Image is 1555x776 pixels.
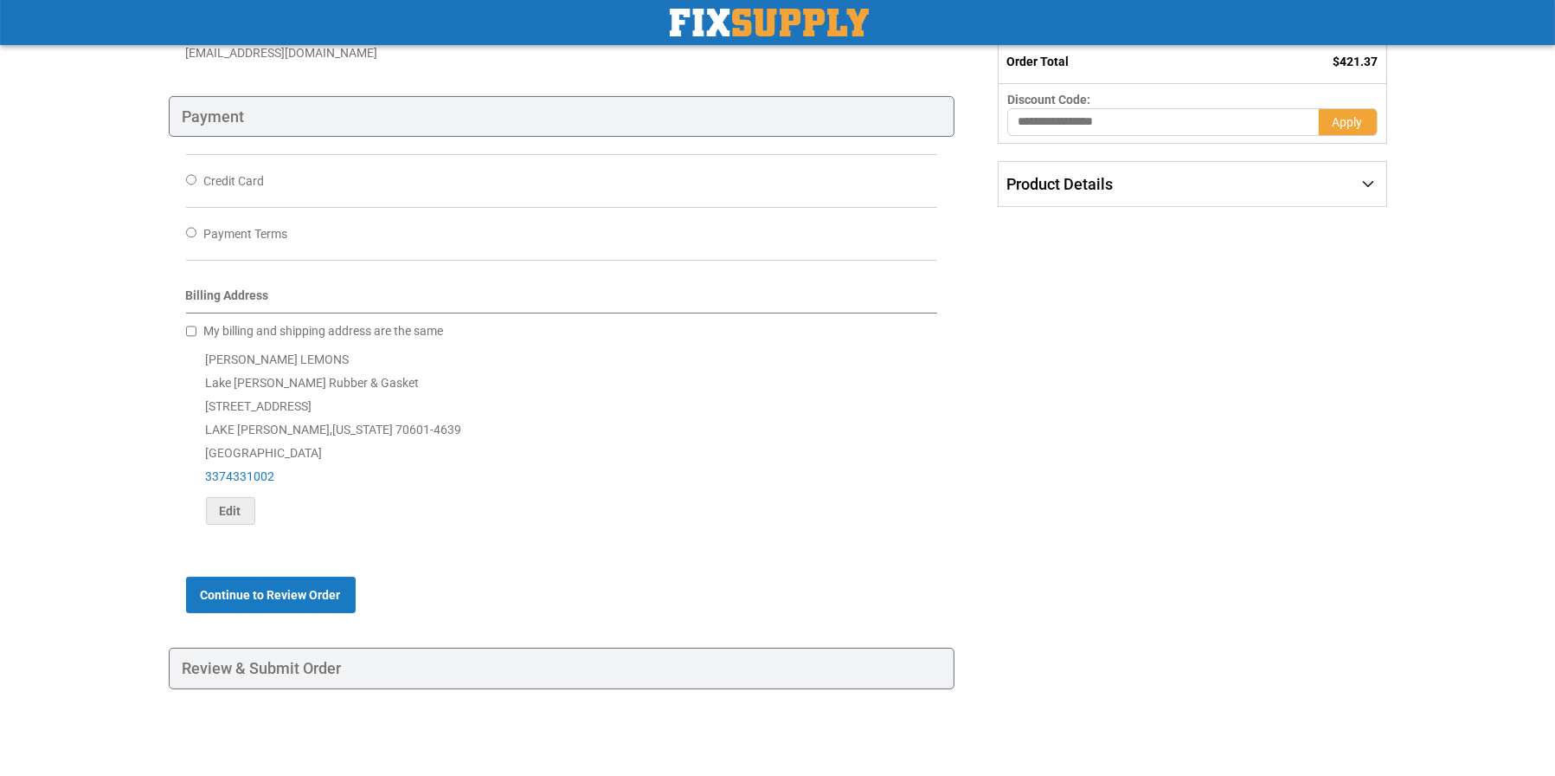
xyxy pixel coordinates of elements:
[206,497,255,525] button: Edit
[169,648,955,689] div: Review & Submit Order
[333,423,394,436] span: [US_STATE]
[201,588,341,602] span: Continue to Review Order
[1333,115,1363,129] span: Apply
[186,287,938,314] div: Billing Address
[203,324,443,338] span: My billing and shipping address are the same
[206,469,275,483] a: 3374331002
[186,348,938,525] div: [PERSON_NAME] LEMONS Lake [PERSON_NAME] Rubber & Gasket [STREET_ADDRESS] LAKE [PERSON_NAME] , 706...
[1006,55,1069,68] strong: Order Total
[186,577,356,613] button: Continue to Review Order
[1333,55,1378,68] span: $421.37
[670,9,869,36] img: Fix Industrial Supply
[203,227,287,241] span: Payment Terms
[670,9,869,36] a: store logo
[220,504,241,518] span: Edit
[169,96,955,138] div: Payment
[203,174,264,188] span: Credit Card
[1006,175,1113,193] span: Product Details
[1319,108,1378,136] button: Apply
[186,46,378,60] span: [EMAIL_ADDRESS][DOMAIN_NAME]
[1007,93,1090,107] span: Discount Code:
